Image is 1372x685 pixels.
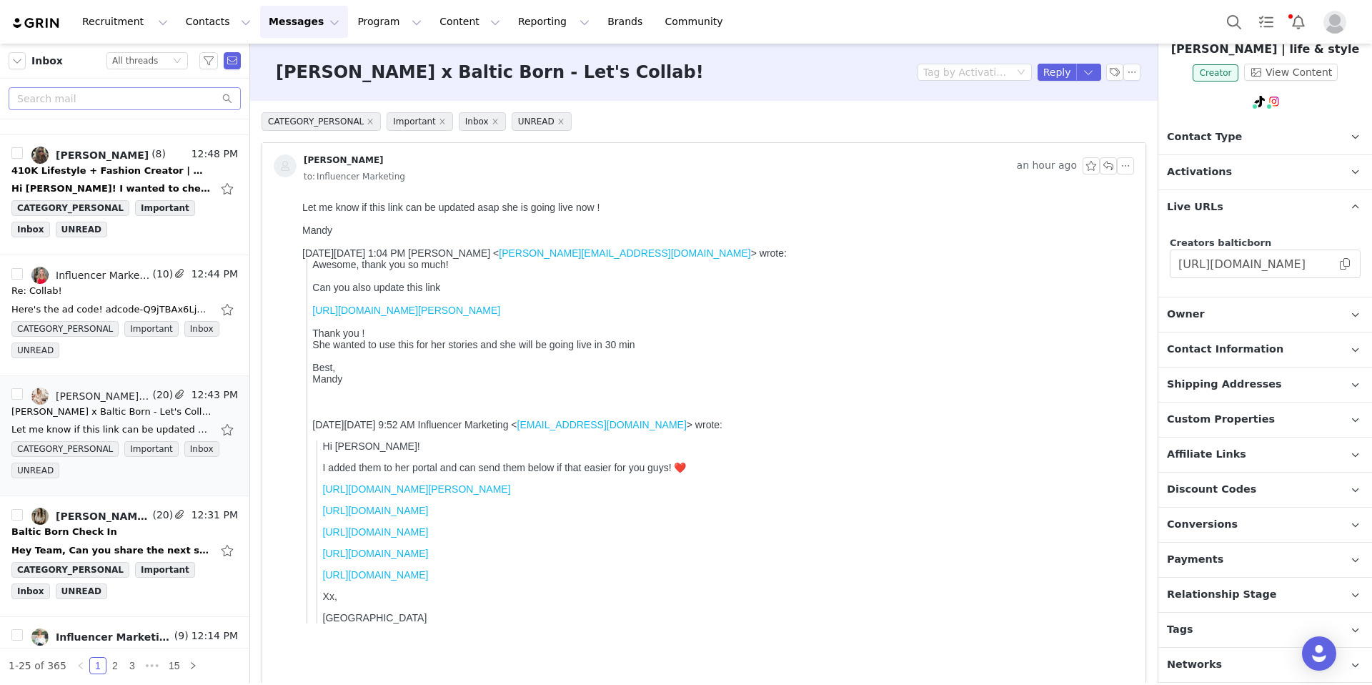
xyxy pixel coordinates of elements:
[106,657,124,674] li: 2
[509,6,598,38] button: Reporting
[74,6,177,38] button: Recruitment
[1167,199,1223,215] span: Live URLs
[1167,517,1238,533] span: Conversions
[274,154,384,177] a: [PERSON_NAME]
[459,112,506,131] span: Inbox
[6,51,832,63] div: [DATE][DATE] 1:04 PM [PERSON_NAME] < > wrote:
[16,63,832,74] div: Awesome, thank you so much!
[9,657,66,674] li: 1-25 of 365
[1167,447,1246,463] span: Affiliate Links
[26,266,832,277] p: I added them to her portal and can send them below if that easier for you guys! ❤️
[1268,96,1280,107] img: instagram.svg
[1017,68,1025,78] i: icon: down
[439,118,446,125] i: icon: close
[11,646,192,660] div: Sloane x Baltic Born - Let's Collab!
[184,657,202,674] li: Next Page
[31,54,63,69] span: Inbox
[222,94,232,104] i: icon: search
[31,629,171,646] a: Influencer Marketing, [PERSON_NAME], [PERSON_NAME]
[1167,587,1277,603] span: Relationship Stage
[171,629,189,644] span: (9)
[11,583,50,599] span: Inbox
[189,267,238,284] span: 12:44 PM
[141,657,164,674] span: •••
[149,267,173,282] span: (10)
[1167,164,1232,180] span: Activations
[112,53,158,69] div: All threads
[202,51,454,63] a: [PERSON_NAME][EMAIL_ADDRESS][DOMAIN_NAME]
[31,267,49,284] img: 5a44ad08-68e8-4d8a-bd3c-15263574cf79.jpg
[26,245,832,256] p: Hi [PERSON_NAME]!
[26,287,214,299] a: [URL][DOMAIN_NAME][PERSON_NAME]
[16,143,832,154] div: She wanted to use this for her stories and she will be going live in 30 min
[599,6,655,38] a: Brands
[135,200,195,216] span: Important
[11,284,62,298] div: Re: Collab!
[56,222,107,237] span: UNREAD
[124,658,140,674] a: 3
[164,657,185,674] li: 15
[26,309,132,320] a: [URL][DOMAIN_NAME]
[31,388,149,405] a: [PERSON_NAME] | life & style, Influencer Marketing, [PERSON_NAME], [PERSON_NAME], [PERSON_NAME]
[31,388,49,405] img: 6ced183c-5f9d-4d6d-b716-7c4b612db430.jpg
[1244,64,1338,81] button: View Content
[387,112,453,131] span: Important
[26,395,832,406] p: Xx,
[149,147,166,162] span: (8)
[31,508,149,525] a: [PERSON_NAME], Influencer Marketing
[11,525,117,539] div: Baltic Born Check In
[1167,552,1223,568] span: Payments
[11,423,212,437] div: Let me know if this link can be updated asap she is going live now ! Mandy On Wed, Oct 1, 2025 at...
[11,441,119,457] span: CATEGORY_PERSONAL
[107,658,123,674] a: 2
[124,321,179,337] span: Important
[1017,157,1077,174] span: an hour ago
[1158,41,1372,58] p: [PERSON_NAME] | life & style
[262,112,381,131] span: CATEGORY_PERSONAL
[11,463,59,478] span: UNREAD
[1167,482,1256,498] span: Discount Codes
[6,6,832,17] div: Let me know if this link can be updated asap she is going live now !
[26,330,132,342] a: [URL][DOMAIN_NAME]
[1167,342,1283,358] span: Contact Information
[1251,6,1282,38] a: Tasks
[141,657,164,674] li: Next 3 Pages
[31,267,149,284] a: Influencer Marketing, [PERSON_NAME]
[11,405,212,419] div: Linzy x Baltic Born - Let's Collab!
[11,164,212,178] div: 410K Lifestyle + Fashion Creator | @megmpittman x Baltic Born
[1315,11,1361,34] button: Profile
[56,583,107,599] span: UNREAD
[224,52,241,69] span: Send Email
[11,543,212,558] div: Hey Team, Can you share the next steps for October partnership! Best, Melissa On Wed, Sep 24, 202...
[26,373,132,385] a: [URL][DOMAIN_NAME]
[11,321,119,337] span: CATEGORY_PERSONAL
[173,56,182,66] i: icon: down
[76,661,85,670] i: icon: left
[11,222,50,237] span: Inbox
[657,6,738,38] a: Community
[1038,64,1077,81] button: Reply
[492,118,499,125] i: icon: close
[72,657,89,674] li: Previous Page
[189,629,238,646] span: 12:14 PM
[1167,657,1222,673] span: Networks
[274,154,297,177] img: placeholder-contacts.jpeg
[11,562,129,578] span: CATEGORY_PERSONAL
[1167,622,1193,638] span: Tags
[16,166,832,177] div: Best,
[1167,412,1275,428] span: Custom Properties
[367,118,374,125] i: icon: close
[149,388,173,403] span: (20)
[16,132,832,143] div: Thank you !
[1283,6,1314,38] button: Notifications
[56,631,171,643] div: Influencer Marketing, [PERSON_NAME], [PERSON_NAME]
[56,390,149,402] div: [PERSON_NAME] | life & style, Influencer Marketing, [PERSON_NAME], [PERSON_NAME], [PERSON_NAME]
[304,154,384,166] div: [PERSON_NAME]
[431,6,509,38] button: Content
[26,416,832,428] p: [GEOGRAPHIC_DATA]
[512,112,572,131] span: UNREAD
[189,661,197,670] i: icon: right
[1170,237,1271,248] span: Creators balticborn
[262,143,1145,196] div: [PERSON_NAME] an hour agoto:Influencer Marketing
[11,16,61,30] a: grin logo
